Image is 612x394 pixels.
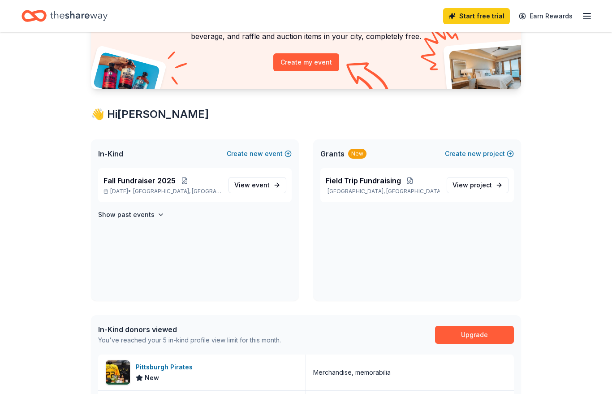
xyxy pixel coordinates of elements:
[447,177,509,193] a: View project
[346,62,391,96] img: Curvy arrow
[326,188,440,195] p: [GEOGRAPHIC_DATA], [GEOGRAPHIC_DATA]
[453,180,492,191] span: View
[103,188,221,195] p: [DATE] •
[98,324,281,335] div: In-Kind donors viewed
[98,209,155,220] h4: Show past events
[91,107,521,121] div: 👋 Hi [PERSON_NAME]
[98,209,164,220] button: Show past events
[252,181,270,189] span: event
[468,148,481,159] span: new
[98,335,281,346] div: You've reached your 5 in-kind profile view limit for this month.
[133,188,221,195] span: [GEOGRAPHIC_DATA], [GEOGRAPHIC_DATA]
[103,175,176,186] span: Fall Fundraiser 2025
[22,5,108,26] a: Home
[136,362,196,372] div: Pittsburgh Pirates
[470,181,492,189] span: project
[320,148,345,159] span: Grants
[513,8,578,24] a: Earn Rewards
[145,372,159,383] span: New
[273,53,339,71] button: Create my event
[234,180,270,191] span: View
[98,148,123,159] span: In-Kind
[443,8,510,24] a: Start free trial
[250,148,263,159] span: new
[435,326,514,344] a: Upgrade
[348,149,366,159] div: New
[313,367,391,378] div: Merchandise, memorabilia
[106,360,130,385] img: Image for Pittsburgh Pirates
[326,175,401,186] span: Field Trip Fundraising
[227,148,292,159] button: Createnewevent
[445,148,514,159] button: Createnewproject
[228,177,286,193] a: View event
